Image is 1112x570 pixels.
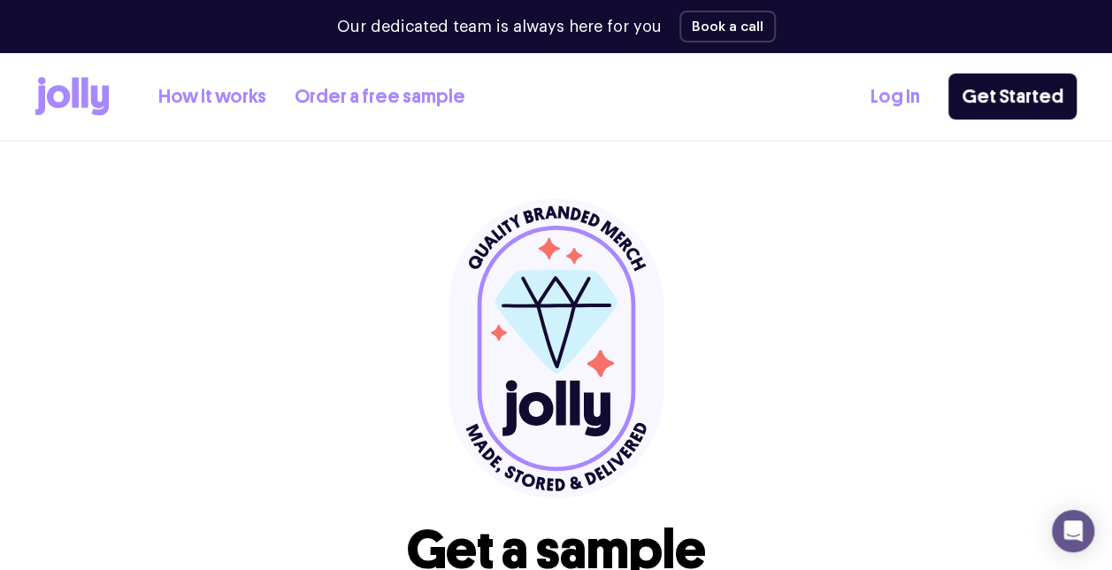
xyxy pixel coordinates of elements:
[295,82,465,112] a: Order a free sample
[337,15,662,39] p: Our dedicated team is always here for you
[870,82,920,112] a: Log In
[948,73,1077,119] a: Get Started
[679,11,776,42] button: Book a call
[158,82,266,112] a: How it works
[1052,510,1094,552] div: Open Intercom Messenger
